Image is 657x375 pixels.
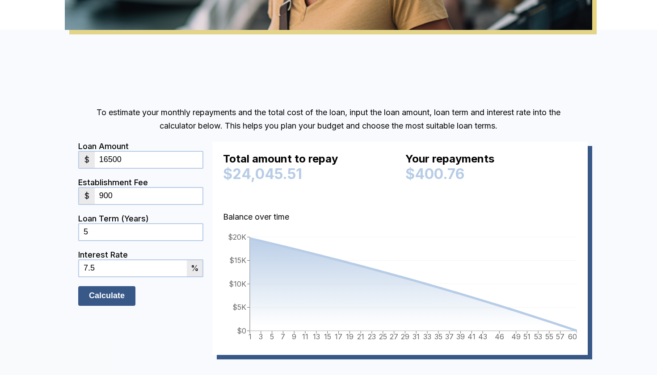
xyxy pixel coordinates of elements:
[413,332,420,341] tspan: 31
[324,332,331,341] tspan: 15
[259,332,263,341] tspan: 3
[456,332,465,341] tspan: 39
[223,165,395,183] div: $24,045.51
[556,332,564,341] tspan: 57
[423,332,431,341] tspan: 33
[467,332,476,341] tspan: 41
[78,250,203,259] div: Interest Rate
[445,332,454,341] tspan: 37
[78,286,135,306] input: Calculate
[79,224,202,240] input: 0
[223,152,395,169] div: Total amount to repay
[379,332,387,341] tspan: 25
[357,332,364,341] tspan: 21
[346,332,354,341] tspan: 19
[405,152,577,169] div: Your repayments
[302,332,308,341] tspan: 11
[79,260,187,276] input: 0
[95,152,202,168] input: 0
[229,256,246,265] tspan: $15K
[228,232,246,241] tspan: $20K
[78,142,203,151] div: Loan Amount
[270,332,274,341] tspan: 5
[405,165,577,183] div: $400.76
[434,332,442,341] tspan: 35
[292,332,296,341] tspan: 9
[187,260,202,276] div: %
[229,279,246,288] tspan: $10K
[534,332,542,341] tspan: 53
[313,332,320,341] tspan: 13
[281,332,285,341] tspan: 7
[335,332,342,341] tspan: 17
[78,106,579,133] p: To estimate your monthly repayments and the total cost of the loan, input the loan amount, loan t...
[401,332,409,341] tspan: 29
[478,332,487,341] tspan: 43
[568,332,577,341] tspan: 60
[78,214,203,223] div: Loan Term (Years)
[232,303,246,312] tspan: $5K
[545,332,553,341] tspan: 55
[523,332,531,341] tspan: 51
[79,152,95,168] div: $
[95,188,202,204] input: 0
[79,188,95,204] div: $
[495,332,504,341] tspan: 46
[390,332,398,341] tspan: 27
[78,178,203,187] div: Establishment Fee
[511,332,521,341] tspan: 49
[237,326,246,335] tspan: $0
[368,332,376,341] tspan: 23
[248,332,252,341] tspan: 1
[223,210,577,224] p: Balance over time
